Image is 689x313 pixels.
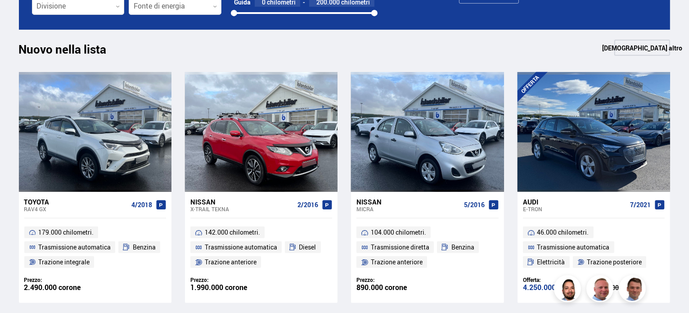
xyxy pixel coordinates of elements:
font: Benzina [451,243,474,251]
a: [DEMOGRAPHIC_DATA] altro [614,40,670,56]
font: 2/2016 [297,200,318,209]
img: FbJEzSuNWCJXmdc-.webp [620,277,647,304]
font: Trasmissione diretta [371,243,429,251]
font: Toyota [24,197,50,206]
font: 142.000 chilometri. [205,228,260,236]
font: 5/2016 [464,200,485,209]
font: 7/2021 [630,200,651,209]
a: Nissan Micra 5/2016 104.000 chilometri. Trasmissione diretta Benzina Trazione anteriore Prezzo: 8... [351,192,504,303]
font: [DEMOGRAPHIC_DATA] altro [602,44,683,52]
img: nhp88E3Fdnt1Opn2.png [555,277,582,304]
font: Trazione anteriore [371,258,423,266]
font: 1.990.000 corone [190,282,247,292]
font: Prezzo: [24,276,42,283]
img: siFngHWaQ9KaOqBr.png [588,277,615,304]
font: Trasmissione automatica [38,243,111,251]
font: X-Trail TEKNA [190,205,229,213]
font: Nissan [356,197,382,206]
font: Nuovo nella lista [19,41,107,57]
font: 890.000 corone [356,282,407,292]
font: Trasmissione automatica [537,243,610,251]
font: RAV4 GX [24,205,47,213]
font: Offerta: [523,276,540,283]
font: Prezzo: [356,276,374,283]
font: e-tron [523,205,542,213]
font: Benzina [133,243,156,251]
font: 46.000 chilometri. [537,228,589,236]
font: Trazione posteriore [587,258,642,266]
a: Toyota RAV4 GX 4/2018 179.000 chilometri. Trasmissione automatica Benzina Trazione integrale Prez... [19,192,171,303]
font: Micra [356,205,374,213]
font: Prezzo: [190,276,208,283]
a: Audi e-tron 7/2021 46.000 chilometri. Trasmissione automatica Elettricità Trazione posteriore Off... [518,192,670,303]
font: Trazione integrale [38,258,90,266]
button: Apri l'interfaccia della chat LiveChat [7,4,34,31]
font: Nissan [190,197,216,206]
font: 4/2018 [131,200,152,209]
font: Trazione anteriore [205,258,257,266]
font: 179.000 chilometri. [38,228,94,236]
font: 104.000 chilometri. [371,228,426,236]
font: Diesel [299,243,316,251]
font: 2.490.000 corone [24,282,81,292]
font: Elettricità [537,258,565,266]
a: Nissan X-Trail TEKNA 2/2016 142.000 chilometri. Trasmissione automatica Diesel Trazione anteriore... [185,192,338,303]
font: Audi [523,197,538,206]
font: 4.250.000 corone [523,282,580,292]
font: Trasmissione automatica [205,243,277,251]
